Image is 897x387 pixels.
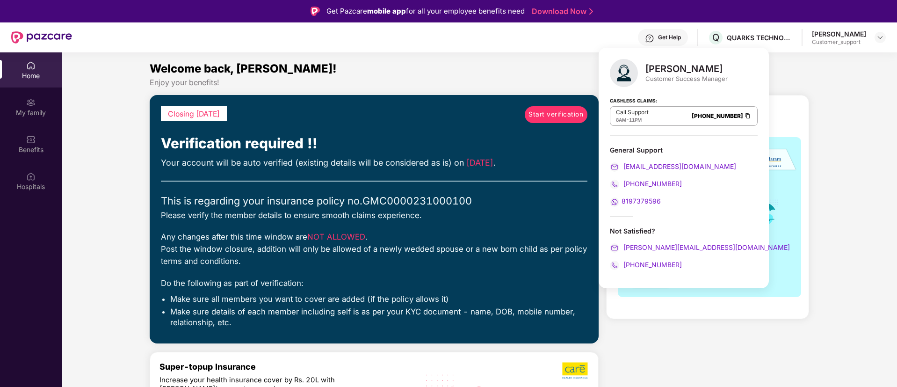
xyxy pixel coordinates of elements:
img: svg+xml;base64,PHN2ZyBpZD0iRHJvcGRvd24tMzJ4MzIiIHhtbG5zPSJodHRwOi8vd3d3LnczLm9yZy8yMDAwL3N2ZyIgd2... [876,34,884,41]
img: Stroke [589,7,593,16]
img: New Pazcare Logo [11,31,72,44]
a: [EMAIL_ADDRESS][DOMAIN_NAME] [610,162,736,170]
div: Not Satisfied? [610,226,758,235]
img: svg+xml;base64,PHN2ZyB4bWxucz0iaHR0cDovL3d3dy53My5vcmcvMjAwMC9zdmciIHdpZHRoPSIyMCIgaGVpZ2h0PSIyMC... [610,261,619,270]
img: svg+xml;base64,PHN2ZyB4bWxucz0iaHR0cDovL3d3dy53My5vcmcvMjAwMC9zdmciIHhtbG5zOnhsaW5rPSJodHRwOi8vd3... [610,59,638,87]
div: QUARKS TECHNOSOFT PRIVATE LIMITED [727,33,792,42]
span: [PERSON_NAME][EMAIL_ADDRESS][DOMAIN_NAME] [622,243,790,251]
img: svg+xml;base64,PHN2ZyB4bWxucz0iaHR0cDovL3d3dy53My5vcmcvMjAwMC9zdmciIHdpZHRoPSIyMCIgaGVpZ2h0PSIyMC... [610,243,619,253]
img: svg+xml;base64,PHN2ZyB4bWxucz0iaHR0cDovL3d3dy53My5vcmcvMjAwMC9zdmciIHdpZHRoPSIyMCIgaGVpZ2h0PSIyMC... [610,162,619,172]
span: [PHONE_NUMBER] [622,180,682,188]
img: svg+xml;base64,PHN2ZyB4bWxucz0iaHR0cDovL3d3dy53My5vcmcvMjAwMC9zdmciIHdpZHRoPSIyMCIgaGVpZ2h0PSIyMC... [610,197,619,207]
span: 8197379596 [622,197,661,205]
div: - [616,116,649,124]
div: Get Help [658,34,681,41]
strong: Cashless Claims: [610,95,657,105]
strong: mobile app [367,7,406,15]
span: [PHONE_NUMBER] [622,261,682,269]
div: Get Pazcare for all your employee benefits need [326,6,525,17]
a: [PHONE_NUMBER] [692,112,743,119]
div: [PERSON_NAME] [645,63,728,74]
div: Customer_support [812,38,866,46]
span: 8AM [616,117,626,123]
img: svg+xml;base64,PHN2ZyBpZD0iSGVscC0zMngzMiIgeG1sbnM9Imh0dHA6Ly93d3cudzMub3JnLzIwMDAvc3ZnIiB3aWR0aD... [645,34,654,43]
div: Customer Success Manager [645,74,728,83]
a: [PHONE_NUMBER] [610,261,682,269]
div: [PERSON_NAME] [812,29,866,38]
div: General Support [610,146,758,154]
a: Download Now [532,7,590,16]
span: [EMAIL_ADDRESS][DOMAIN_NAME] [622,162,736,170]
span: 11PM [629,117,642,123]
span: Q [712,32,719,43]
img: Clipboard Icon [744,112,752,120]
img: Logo [311,7,320,16]
div: General Support [610,146,758,207]
a: 8197379596 [610,197,661,205]
div: Not Satisfied? [610,226,758,270]
a: [PERSON_NAME][EMAIL_ADDRESS][DOMAIN_NAME] [610,243,790,251]
img: svg+xml;base64,PHN2ZyB4bWxucz0iaHR0cDovL3d3dy53My5vcmcvMjAwMC9zdmciIHdpZHRoPSIyMCIgaGVpZ2h0PSIyMC... [610,180,619,189]
p: Call Support [616,109,649,116]
a: [PHONE_NUMBER] [610,180,682,188]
